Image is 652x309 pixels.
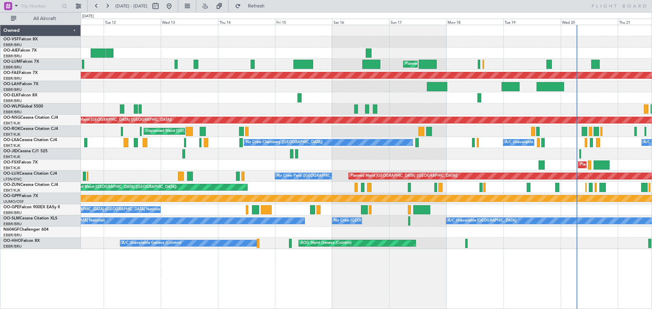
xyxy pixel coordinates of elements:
[3,37,19,41] span: OO-VSF
[505,137,631,148] div: A/C Unavailable [GEOGRAPHIC_DATA] ([GEOGRAPHIC_DATA] National)
[3,149,18,153] span: OO-JID
[3,93,37,97] a: OO-ELKFalcon 8X
[3,116,58,120] a: OO-NSGCessna Citation CJ4
[275,19,332,25] div: Fri 15
[3,104,43,109] a: OO-WLPGlobal 5500
[3,127,20,131] span: OO-ROK
[3,138,19,142] span: OO-LXA
[3,93,19,97] span: OO-ELK
[3,127,58,131] a: OO-ROKCessna Citation CJ4
[3,188,20,193] a: EBKT/KJK
[3,121,20,126] a: EBKT/KJK
[3,49,37,53] a: OO-AIEFalcon 7X
[405,59,528,69] div: Planned Maint [GEOGRAPHIC_DATA] ([GEOGRAPHIC_DATA] National)
[446,19,503,25] div: Mon 18
[3,116,20,120] span: OO-NSG
[242,4,271,8] span: Refresh
[3,87,22,92] a: EBBR/BRU
[146,126,255,136] div: Unplanned Maint [GEOGRAPHIC_DATA]-[GEOGRAPHIC_DATA]
[82,14,94,19] div: [DATE]
[3,172,19,176] span: OO-LUX
[3,132,20,137] a: EBKT/KJK
[232,1,273,12] button: Refresh
[3,49,18,53] span: OO-AIE
[350,171,457,181] div: Planned Maint [GEOGRAPHIC_DATA] ([GEOGRAPHIC_DATA])
[218,19,275,25] div: Thu 14
[122,238,181,248] div: A/C Unavailable Geneva (Cointrin)
[3,194,19,198] span: OO-GPP
[3,172,57,176] a: OO-LUXCessna Citation CJ4
[3,210,22,215] a: EBBR/BRU
[3,205,19,209] span: OO-GPE
[3,143,20,148] a: EBKT/KJK
[3,183,58,187] a: OO-ZUNCessna Citation CJ4
[277,171,344,181] div: No Crew Paris ([GEOGRAPHIC_DATA])
[3,82,38,86] a: OO-LAHFalcon 7X
[3,154,20,159] a: EBKT/KJK
[65,182,177,192] div: Unplanned Maint [GEOGRAPHIC_DATA] ([GEOGRAPHIC_DATA])
[3,228,19,232] span: N604GF
[3,149,48,153] a: OO-JIDCessna CJ1 525
[561,19,618,25] div: Wed 20
[21,1,60,11] input: Trip Number
[18,16,72,21] span: All Aircraft
[161,19,218,25] div: Wed 13
[3,216,20,220] span: OO-SLM
[115,3,147,9] span: [DATE] - [DATE]
[3,82,20,86] span: OO-LAH
[3,54,22,59] a: EBBR/BRU
[3,60,39,64] a: OO-LUMFalcon 7X
[503,19,560,25] div: Tue 19
[448,216,516,226] div: A/C Unavailable [GEOGRAPHIC_DATA]
[3,71,19,75] span: OO-FAE
[3,239,40,243] a: OO-HHOFalcon 8X
[3,110,22,115] a: EBBR/BRU
[3,216,57,220] a: OO-SLMCessna Citation XLS
[3,205,60,209] a: OO-GPEFalcon 900EX EASy II
[48,205,162,215] div: No Crew [GEOGRAPHIC_DATA] ([GEOGRAPHIC_DATA] National)
[7,13,74,24] button: All Aircraft
[3,160,19,165] span: OO-FSX
[3,104,20,109] span: OO-WLP
[3,199,24,204] a: UUMO/OSF
[3,42,22,47] a: EBBR/BRU
[3,98,22,103] a: EBBR/BRU
[3,138,57,142] a: OO-LXACessna Citation CJ4
[3,160,38,165] a: OO-FSXFalcon 7X
[3,233,22,238] a: EBBR/BRU
[3,76,22,81] a: EBBR/BRU
[3,60,20,64] span: OO-LUM
[3,239,21,243] span: OO-HHO
[3,177,22,182] a: LFSN/ENC
[3,71,38,75] a: OO-FAEFalcon 7X
[301,238,351,248] div: AOG Maint Geneva (Cointrin)
[246,137,323,148] div: No Crew Chambery ([GEOGRAPHIC_DATA])
[389,19,446,25] div: Sun 17
[334,216,448,226] div: No Crew [GEOGRAPHIC_DATA] ([GEOGRAPHIC_DATA] National)
[65,115,172,125] div: Planned Maint [GEOGRAPHIC_DATA] ([GEOGRAPHIC_DATA])
[3,244,22,249] a: EBBR/BRU
[3,194,38,198] a: OO-GPPFalcon 7X
[332,19,389,25] div: Sat 16
[3,166,20,171] a: EBKT/KJK
[3,221,22,227] a: EBBR/BRU
[3,228,49,232] a: N604GFChallenger 604
[3,65,22,70] a: EBBR/BRU
[3,183,20,187] span: OO-ZUN
[3,37,38,41] a: OO-VSFFalcon 8X
[104,19,161,25] div: Tue 12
